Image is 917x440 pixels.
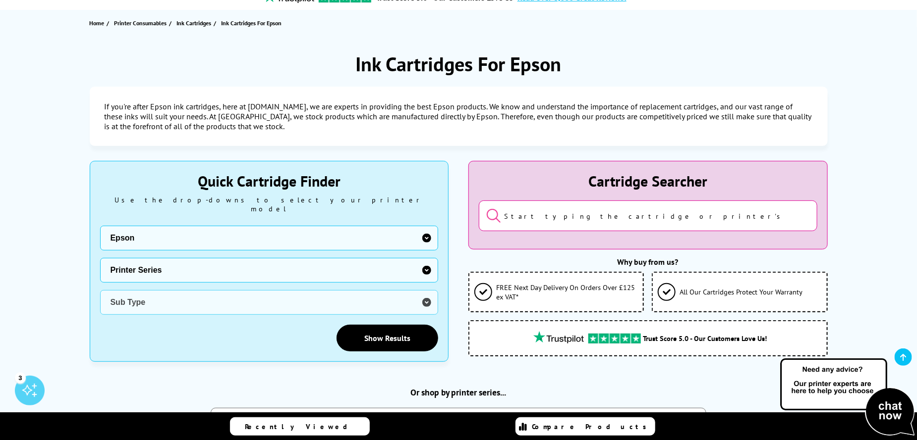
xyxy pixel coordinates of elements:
[100,196,439,213] div: Use the drop-downs to select your printer model
[245,422,357,431] span: Recently Viewed
[516,417,655,436] a: Compare Products
[90,87,828,146] div: If you're after Epson ink cartridges, here at [DOMAIN_NAME], we are experts in providing the best...
[479,171,817,191] div: Cartridge Searcher
[356,51,562,77] h1: Ink Cartridges For Epson
[115,18,170,28] a: Printer Consumables
[177,18,212,28] span: Ink Cartridges
[15,372,26,383] div: 3
[479,200,817,231] input: Start typing the cartridge or printer's name...
[230,417,370,436] a: Recently Viewed
[115,18,167,28] span: Printer Consumables
[177,18,214,28] a: Ink Cartridges
[222,19,282,27] span: Ink Cartridges For Epson
[778,357,917,438] img: Open Live Chat window
[100,171,439,191] div: Quick Cartridge Finder
[90,18,107,28] a: Home
[588,334,641,343] img: trustpilot rating
[532,422,652,431] span: Compare Products
[90,387,828,398] h2: Or shop by printer series...
[468,257,827,267] div: Why buy from us?
[643,334,767,343] span: Trust Score 5.0 - Our Customers Love Us!
[496,283,638,301] span: FREE Next Day Delivery On Orders Over £125 ex VAT*
[529,331,588,343] img: trustpilot rating
[337,325,438,351] a: Show Results
[680,287,802,296] span: All Our Cartridges Protect Your Warranty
